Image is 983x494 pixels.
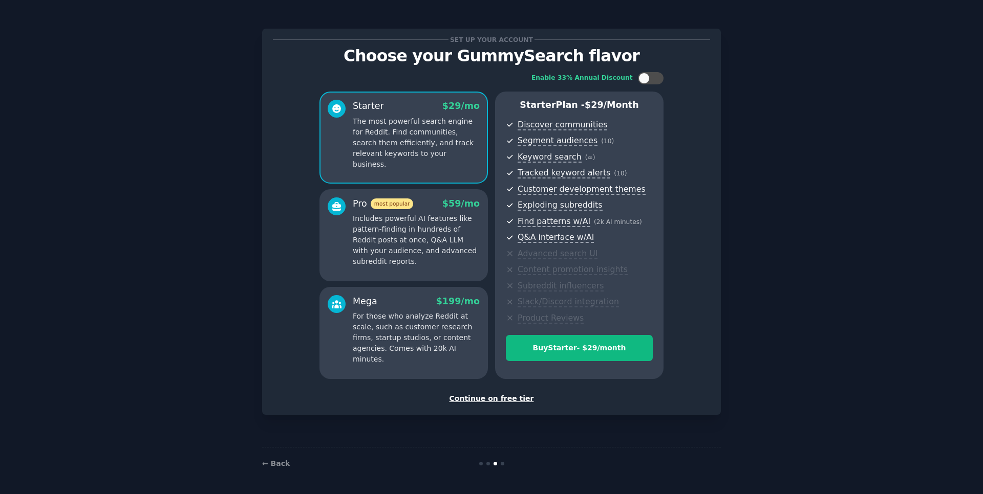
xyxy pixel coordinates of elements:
[585,154,595,161] span: ( ∞ )
[353,311,480,365] p: For those who analyze Reddit at scale, such as customer research firms, startup studios, or conte...
[262,459,290,467] a: ← Back
[353,197,413,210] div: Pro
[506,99,653,111] p: Starter Plan -
[518,152,582,163] span: Keyword search
[518,136,597,146] span: Segment audiences
[442,198,480,209] span: $ 59 /mo
[436,296,480,306] span: $ 199 /mo
[518,120,607,130] span: Discover communities
[273,393,710,404] div: Continue on free tier
[585,100,639,110] span: $ 29 /month
[531,74,633,83] div: Enable 33% Annual Discount
[371,198,414,209] span: most popular
[518,216,590,227] span: Find patterns w/AI
[353,295,377,308] div: Mega
[601,138,614,145] span: ( 10 )
[353,116,480,170] p: The most powerful search engine for Reddit. Find communities, search them efficiently, and track ...
[442,101,480,111] span: $ 29 /mo
[614,170,627,177] span: ( 10 )
[448,34,535,45] span: Set up your account
[594,218,642,226] span: ( 2k AI minutes )
[506,335,653,361] button: BuyStarter- $29/month
[518,297,619,307] span: Slack/Discord integration
[518,281,604,291] span: Subreddit influencers
[273,47,710,65] p: Choose your GummySearch flavor
[518,200,602,211] span: Exploding subreddits
[518,232,594,243] span: Q&A interface w/AI
[518,313,584,324] span: Product Reviews
[518,184,646,195] span: Customer development themes
[353,213,480,267] p: Includes powerful AI features like pattern-finding in hundreds of Reddit posts at once, Q&A LLM w...
[353,100,384,113] div: Starter
[518,264,628,275] span: Content promotion insights
[518,249,597,259] span: Advanced search UI
[506,343,652,353] div: Buy Starter - $ 29 /month
[518,168,610,178] span: Tracked keyword alerts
